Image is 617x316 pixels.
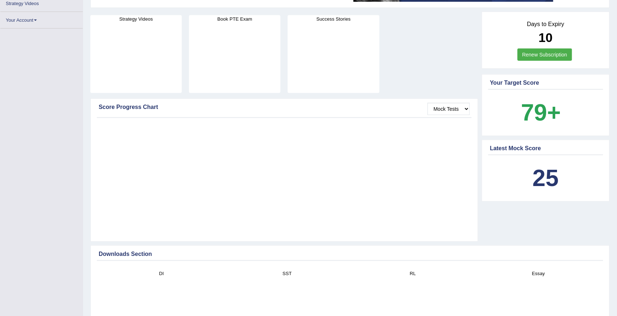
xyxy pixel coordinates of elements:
div: Downloads Section [99,250,601,258]
div: Score Progress Chart [99,103,470,111]
h4: Success Stories [288,15,379,23]
h4: Days to Expiry [490,21,601,28]
h4: DI [102,270,221,278]
div: Your Target Score [490,79,601,87]
b: 25 [533,165,559,191]
h4: RL [354,270,472,278]
h4: Strategy Videos [90,15,182,23]
b: 10 [539,30,553,45]
h4: SST [228,270,347,278]
h4: Book PTE Exam [189,15,280,23]
h4: Essay [479,270,598,278]
b: 79+ [521,99,561,126]
div: Latest Mock Score [490,144,601,153]
a: Your Account [0,12,83,26]
a: Renew Subscription [518,49,572,61]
